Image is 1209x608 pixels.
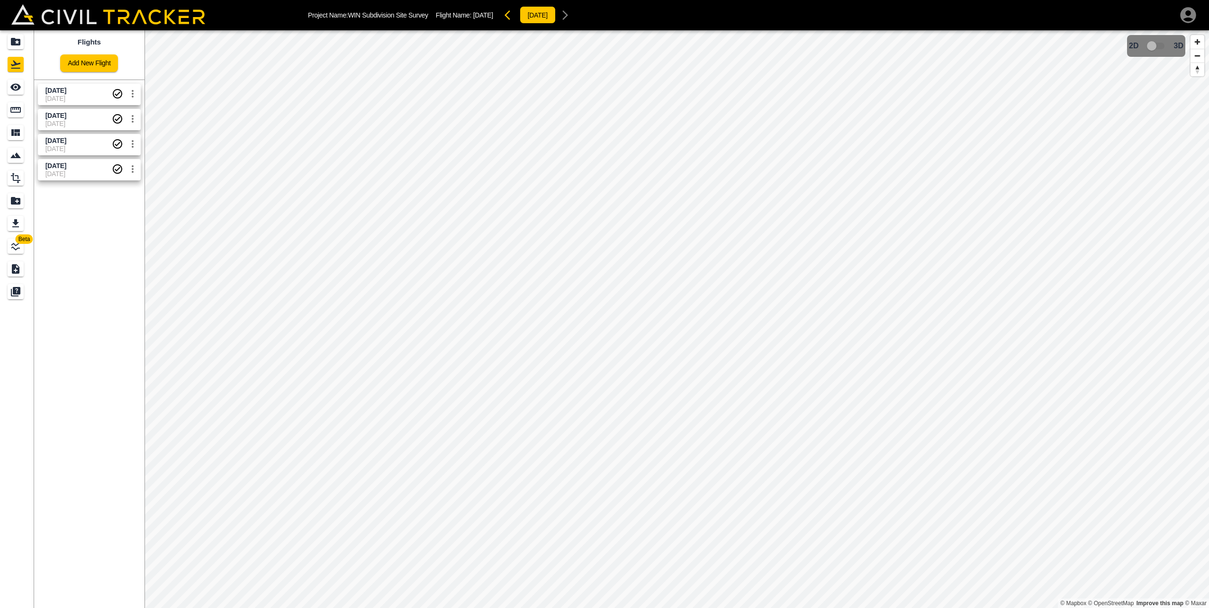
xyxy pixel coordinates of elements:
[436,11,493,19] p: Flight Name:
[1174,42,1183,50] span: 3D
[308,11,428,19] p: Project Name: WIN Subdivision Site Survey
[1191,63,1204,76] button: Reset bearing to north
[1137,600,1183,607] a: Map feedback
[1191,49,1204,63] button: Zoom out
[1143,37,1170,55] span: 3D model not uploaded yet
[1129,42,1138,50] span: 2D
[473,11,493,19] span: [DATE]
[1191,35,1204,49] button: Zoom in
[1060,600,1086,607] a: Mapbox
[144,30,1209,608] canvas: Map
[11,4,205,24] img: Civil Tracker
[1088,600,1134,607] a: OpenStreetMap
[1185,600,1207,607] a: Maxar
[520,6,556,24] button: [DATE]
